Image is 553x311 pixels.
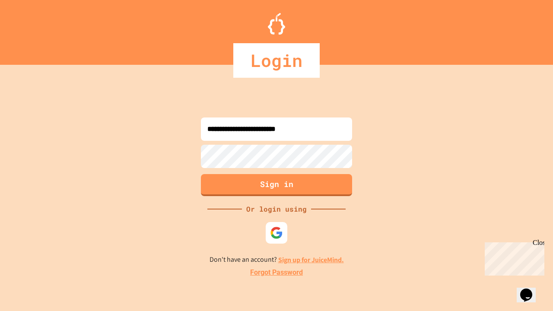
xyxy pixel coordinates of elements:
iframe: chat widget [517,276,544,302]
div: Chat with us now!Close [3,3,60,55]
a: Forgot Password [250,267,303,278]
a: Sign up for JuiceMind. [278,255,344,264]
img: google-icon.svg [270,226,283,239]
img: Logo.svg [268,13,285,35]
iframe: chat widget [481,239,544,276]
button: Sign in [201,174,352,196]
p: Don't have an account? [210,254,344,265]
div: Login [233,43,320,78]
div: Or login using [242,204,311,214]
